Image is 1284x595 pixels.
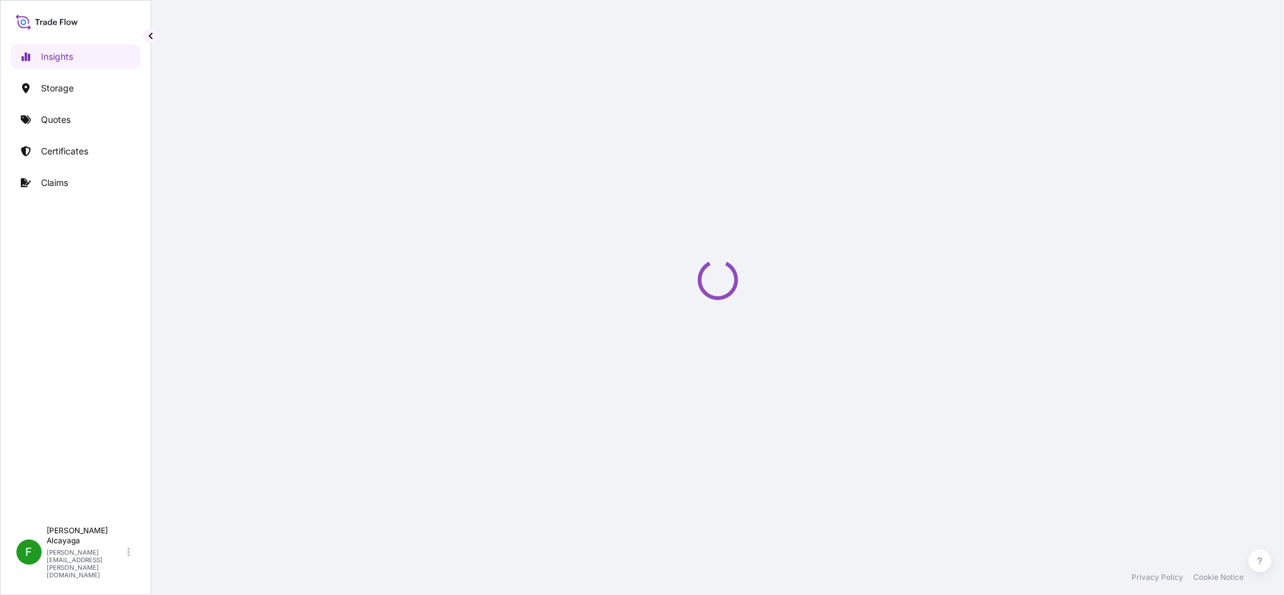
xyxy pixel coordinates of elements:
[41,50,73,63] p: Insights
[11,44,141,69] a: Insights
[41,176,68,189] p: Claims
[1193,572,1244,582] a: Cookie Notice
[41,113,71,126] p: Quotes
[1131,572,1183,582] a: Privacy Policy
[11,170,141,195] a: Claims
[47,548,125,579] p: [PERSON_NAME][EMAIL_ADDRESS][PERSON_NAME][DOMAIN_NAME]
[26,546,33,558] span: F
[41,82,74,95] p: Storage
[11,139,141,164] a: Certificates
[11,107,141,132] a: Quotes
[11,76,141,101] a: Storage
[47,526,125,546] p: [PERSON_NAME] Alcayaga
[41,145,88,158] p: Certificates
